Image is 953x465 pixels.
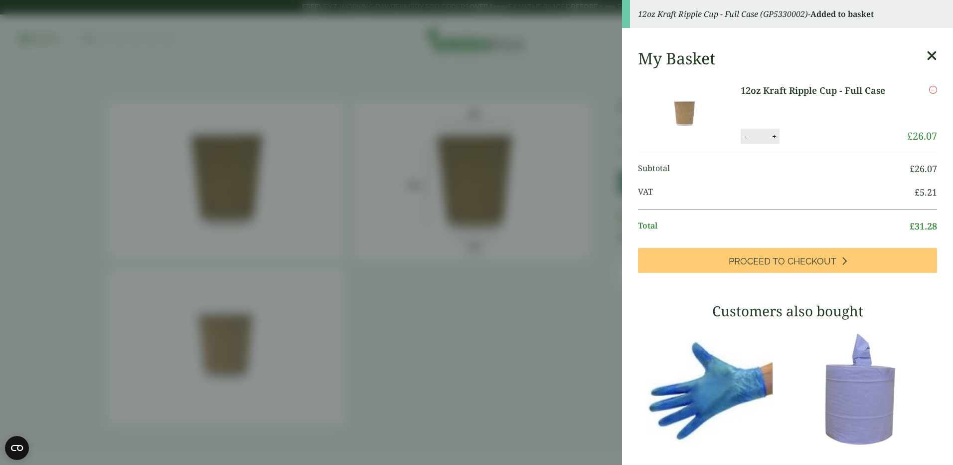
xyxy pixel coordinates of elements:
[910,163,937,175] bdi: 26.07
[638,8,808,19] em: 12oz Kraft Ripple Cup - Full Case (GP5330002)
[810,8,874,19] strong: Added to basket
[910,220,937,232] bdi: 31.28
[638,327,783,452] img: 4130015J-Blue-Vinyl-Powder-Free-Gloves-Medium
[741,84,896,97] a: 12oz Kraft Ripple Cup - Full Case
[638,49,715,68] h2: My Basket
[793,327,937,452] img: 3630017-2-Ply-Blue-Centre-Feed-104m
[5,436,29,460] button: Open CMP widget
[769,132,779,141] button: +
[929,84,937,96] a: Remove this item
[915,186,920,198] span: £
[910,163,915,175] span: £
[915,186,937,198] bdi: 5.21
[910,220,915,232] span: £
[729,256,836,267] span: Proceed to Checkout
[638,220,910,233] span: Total
[640,84,730,144] img: 12oz Kraft Ripple Cup-Full Case of-0
[638,186,915,199] span: VAT
[907,129,913,143] span: £
[638,303,937,320] h3: Customers also bought
[907,129,937,143] bdi: 26.07
[741,132,749,141] button: -
[638,248,937,273] a: Proceed to Checkout
[638,162,910,176] span: Subtotal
